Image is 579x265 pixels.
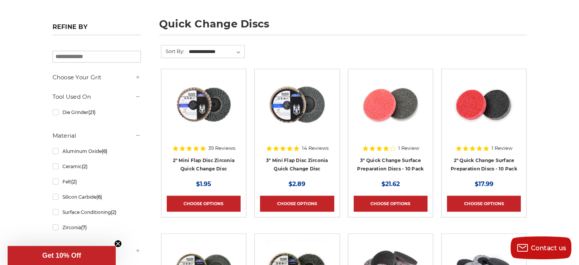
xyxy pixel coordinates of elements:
a: 2" Mini Flap Disc Zirconia Quick Change Disc [173,157,235,172]
span: 1 Review [398,146,419,151]
a: Choose Options [167,196,241,212]
select: Sort By: [188,46,244,58]
span: Contact us [531,244,566,252]
a: BHA 3" Quick Change 60 Grit Flap Disc for Fine Grinding and Finishing [260,74,334,148]
button: Close teaser [114,240,122,247]
a: 3" Quick Change Surface Preparation Discs - 10 Pack [357,157,424,172]
a: 2 inch surface preparation discs [447,74,521,148]
span: (2) [71,179,77,185]
a: Ceramic [53,160,141,173]
span: 14 Reviews [302,146,329,151]
span: $2.89 [289,180,305,188]
h5: Tool Used On [53,92,141,101]
a: 3 inch surface preparation discs [354,74,427,148]
button: Contact us [510,236,571,259]
span: 1 Review [491,146,512,151]
a: Silicon Carbide [53,190,141,204]
span: (21) [88,109,95,115]
img: 2 inch surface preparation discs [453,74,514,135]
a: Surface Conditioning [53,206,141,219]
a: Zirconia [53,221,141,234]
a: Aluminum Oxide [53,145,141,158]
img: Black Hawk Abrasives 2-inch Zirconia Flap Disc with 60 Grit Zirconia for Smooth Finishing [173,74,234,135]
h5: Choose Your Grit [53,73,141,82]
a: Choose Options [260,196,334,212]
span: Get 10% Off [42,252,81,259]
h5: Refine by [53,23,141,35]
span: (6) [96,194,102,200]
h5: Material [53,131,141,140]
h1: quick change discs [159,19,527,35]
a: Felt [53,175,141,188]
a: Die Grinder [53,106,141,119]
span: $21.62 [381,180,400,188]
span: (2) [110,209,116,215]
a: 3" Mini Flap Disc Zirconia Quick Change Disc [266,157,328,172]
a: 2" Quick Change Surface Preparation Discs - 10 Pack [451,157,517,172]
span: (2) [81,164,87,169]
a: Choose Options [354,196,427,212]
span: 39 Reviews [208,146,235,151]
span: (6) [101,148,107,154]
a: Choose Options [447,196,521,212]
span: $17.99 [475,180,493,188]
img: 3 inch surface preparation discs [360,74,421,135]
a: Black Hawk Abrasives 2-inch Zirconia Flap Disc with 60 Grit Zirconia for Smooth Finishing [167,74,241,148]
img: BHA 3" Quick Change 60 Grit Flap Disc for Fine Grinding and Finishing [266,74,327,135]
label: Sort By: [161,45,184,57]
div: Get 10% OffClose teaser [8,246,116,265]
span: (7) [81,225,86,230]
span: $1.95 [196,180,211,188]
